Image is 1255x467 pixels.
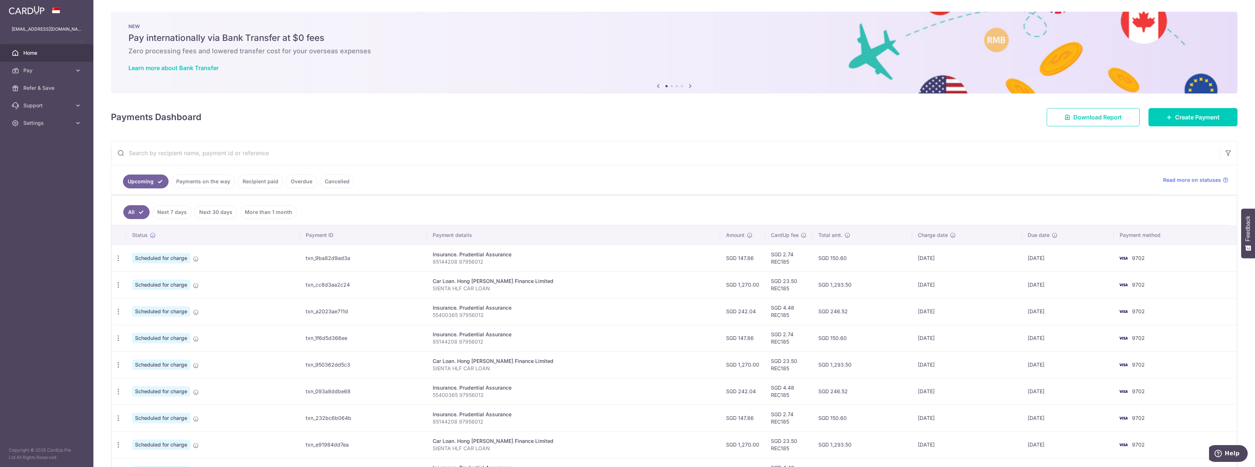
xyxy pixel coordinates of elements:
td: SGD 150.60 [812,325,912,351]
td: SGD 23.50 REC185 [765,271,812,298]
img: Bank Card [1116,387,1131,396]
span: 9702 [1132,415,1145,421]
span: CardUp fee [771,231,799,239]
a: Learn more about Bank Transfer [128,64,219,72]
td: [DATE] [1022,298,1114,325]
td: SGD 242.04 [720,378,765,405]
span: Scheduled for charge [132,333,190,343]
p: 85144208 97956012 [433,418,714,425]
a: All [123,205,150,219]
a: Download Report [1047,108,1140,126]
span: Scheduled for charge [132,280,190,290]
th: Payment details [427,226,720,245]
p: 55400365 97956012 [433,311,714,319]
p: 55400365 97956012 [433,391,714,399]
p: NEW [128,23,1220,29]
td: SGD 2.74 REC185 [765,405,812,431]
td: txn_9ba82d9ad3a [300,245,427,271]
div: Insurance. Prudential Assurance [433,331,714,338]
a: Recipient paid [238,175,283,188]
img: Bank Card [1116,414,1131,422]
span: 9702 [1132,335,1145,341]
span: Pay [23,67,72,74]
a: Next 7 days [152,205,192,219]
td: [DATE] [1022,245,1114,271]
h4: Payments Dashboard [111,111,201,124]
a: Upcoming [123,175,169,188]
span: Settings [23,119,72,127]
td: [DATE] [912,431,1022,458]
div: Insurance. Prudential Assurance [433,251,714,258]
div: Insurance. Prudential Assurance [433,411,714,418]
td: [DATE] [1022,431,1114,458]
button: Feedback - Show survey [1241,208,1255,258]
p: [EMAIL_ADDRESS][DOMAIN_NAME] [12,26,82,33]
img: Bank Card [1116,360,1131,369]
td: txn_232bc6b064b [300,405,427,431]
span: 9702 [1132,441,1145,448]
td: txn_093a8ddbe68 [300,378,427,405]
p: SIENTA HLF CAR LOAN [433,285,714,292]
span: Scheduled for charge [132,253,190,263]
td: SGD 23.50 REC185 [765,351,812,378]
img: Bank Card [1116,440,1131,449]
td: txn_950362dd5c3 [300,351,427,378]
div: Car Loan. Hong [PERSON_NAME] Finance Limited [433,357,714,365]
a: Cancelled [320,175,354,188]
span: Scheduled for charge [132,440,190,450]
a: Next 30 days [194,205,237,219]
h6: Zero processing fees and lowered transfer cost for your overseas expenses [128,47,1220,55]
span: Home [23,49,72,57]
td: [DATE] [1022,351,1114,378]
span: Refer & Save [23,84,72,92]
span: Status [132,231,148,239]
td: SGD 246.52 [812,378,912,405]
td: [DATE] [1022,271,1114,298]
td: [DATE] [912,245,1022,271]
span: 9702 [1132,388,1145,394]
td: SGD 246.52 [812,298,912,325]
span: Feedback [1245,216,1251,241]
th: Payment ID [300,226,427,245]
td: [DATE] [912,405,1022,431]
a: Payments on the way [171,175,235,188]
img: Bank Card [1116,254,1131,263]
td: SGD 147.86 [720,245,765,271]
p: 85144208 97956012 [433,338,714,345]
td: SGD 2.74 REC185 [765,245,812,271]
span: Scheduled for charge [132,386,190,397]
td: [DATE] [1022,325,1114,351]
p: SIENTA HLF CAR LOAN [433,365,714,372]
td: [DATE] [912,298,1022,325]
td: SGD 4.48 REC185 [765,298,812,325]
div: Car Loan. Hong [PERSON_NAME] Finance Limited [433,437,714,445]
img: CardUp [9,6,45,15]
a: More than 1 month [240,205,297,219]
td: txn_cc8d3aa2c24 [300,271,427,298]
span: 9702 [1132,361,1145,368]
td: txn_e91984dd7ea [300,431,427,458]
span: Support [23,102,72,109]
span: 9702 [1132,282,1145,288]
a: Overdue [286,175,317,188]
td: SGD 150.60 [812,405,912,431]
td: SGD 1,293.50 [812,431,912,458]
img: Bank Card [1116,334,1131,342]
th: Payment method [1114,226,1237,245]
td: [DATE] [912,378,1022,405]
div: Insurance. Prudential Assurance [433,384,714,391]
td: SGD 150.60 [812,245,912,271]
td: SGD 242.04 [720,298,765,325]
span: Scheduled for charge [132,360,190,370]
h5: Pay internationally via Bank Transfer at $0 fees [128,32,1220,44]
td: [DATE] [912,271,1022,298]
span: Create Payment [1175,113,1220,122]
input: Search by recipient name, payment id or reference [111,141,1220,165]
img: Bank transfer banner [111,12,1237,93]
td: txn_a2023ae711d [300,298,427,325]
td: SGD 1,293.50 [812,351,912,378]
span: Due date [1028,231,1050,239]
a: Create Payment [1148,108,1237,126]
td: txn_1f6d5d366ee [300,325,427,351]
